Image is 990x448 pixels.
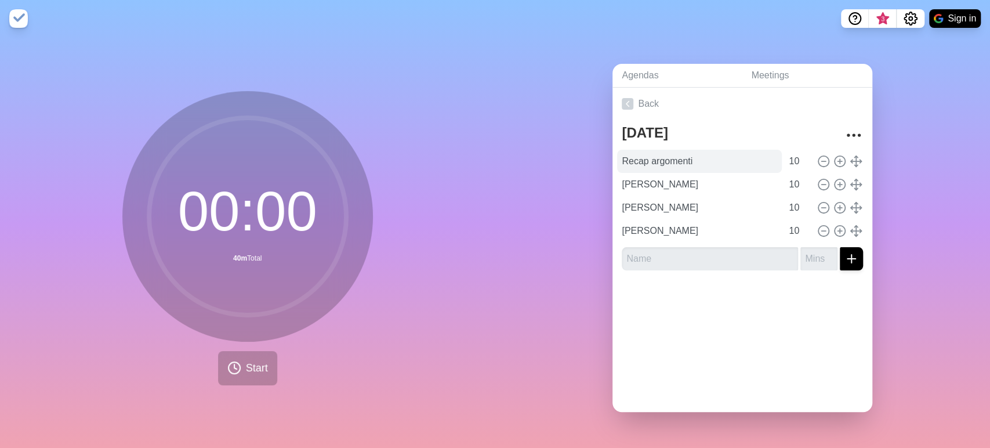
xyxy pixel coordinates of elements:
[612,64,742,88] a: Agendas
[929,9,981,28] button: Sign in
[246,360,268,376] span: Start
[878,15,887,24] span: 3
[934,14,943,23] img: google logo
[617,196,782,219] input: Name
[842,124,865,147] button: More
[742,64,872,88] a: Meetings
[869,9,897,28] button: What’s new
[800,247,837,270] input: Mins
[784,150,812,173] input: Mins
[612,88,872,120] a: Back
[617,150,782,173] input: Name
[218,351,277,385] button: Start
[784,173,812,196] input: Mins
[897,9,924,28] button: Settings
[9,9,28,28] img: timeblocks logo
[617,219,782,243] input: Name
[784,219,812,243] input: Mins
[622,247,798,270] input: Name
[617,173,782,196] input: Name
[784,196,812,219] input: Mins
[841,9,869,28] button: Help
